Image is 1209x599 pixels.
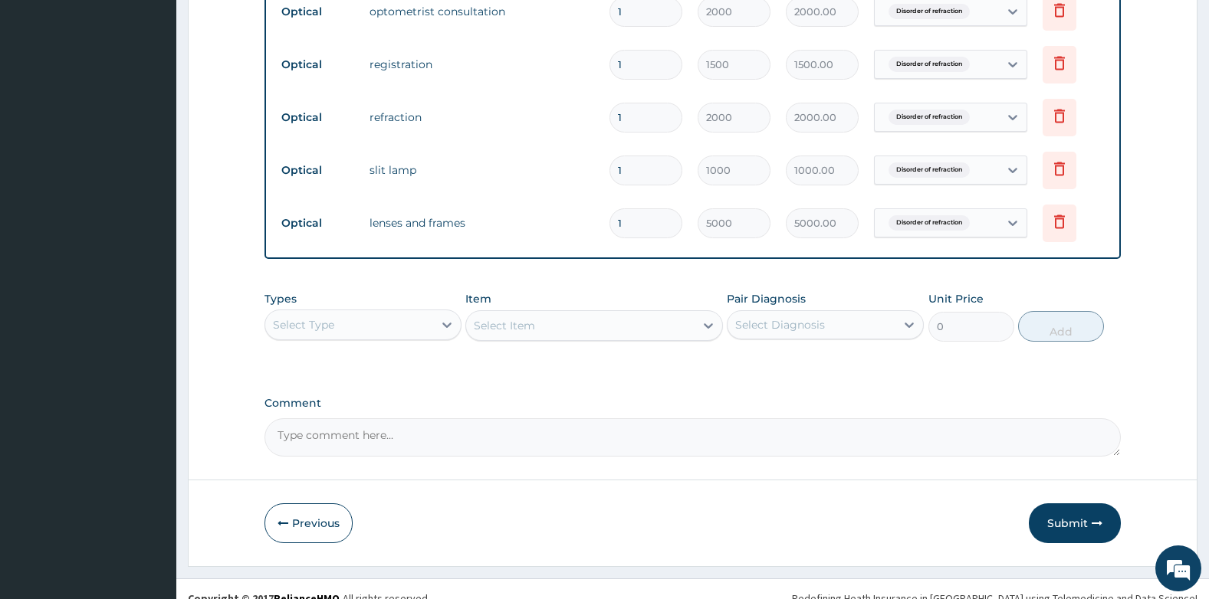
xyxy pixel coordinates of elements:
td: slit lamp [362,155,603,185]
label: Comment [264,397,1122,410]
span: Disorder of refraction [889,57,970,72]
td: Optical [274,156,362,185]
button: Previous [264,503,353,543]
label: Types [264,293,297,306]
span: Disorder of refraction [889,215,970,231]
div: Chat with us now [80,86,258,106]
td: Optical [274,51,362,79]
span: Disorder of refraction [889,110,970,125]
label: Pair Diagnosis [727,291,806,306]
textarea: Type your message and hit 'Enter' [8,418,292,472]
label: Unit Price [928,291,984,306]
button: Add [1018,311,1104,342]
div: Select Diagnosis [735,317,825,332]
span: We're online! [89,193,212,348]
td: registration [362,49,603,80]
img: d_794563401_company_1708531726252_794563401 [28,77,62,115]
td: refraction [362,102,603,133]
div: Select Type [273,317,334,332]
div: Minimize live chat window [251,8,288,44]
td: Optical [274,209,362,237]
label: Item [465,291,491,306]
td: Optical [274,103,362,132]
button: Submit [1029,503,1121,543]
span: Disorder of refraction [889,162,970,178]
td: lenses and frames [362,208,603,238]
span: Disorder of refraction [889,4,970,19]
